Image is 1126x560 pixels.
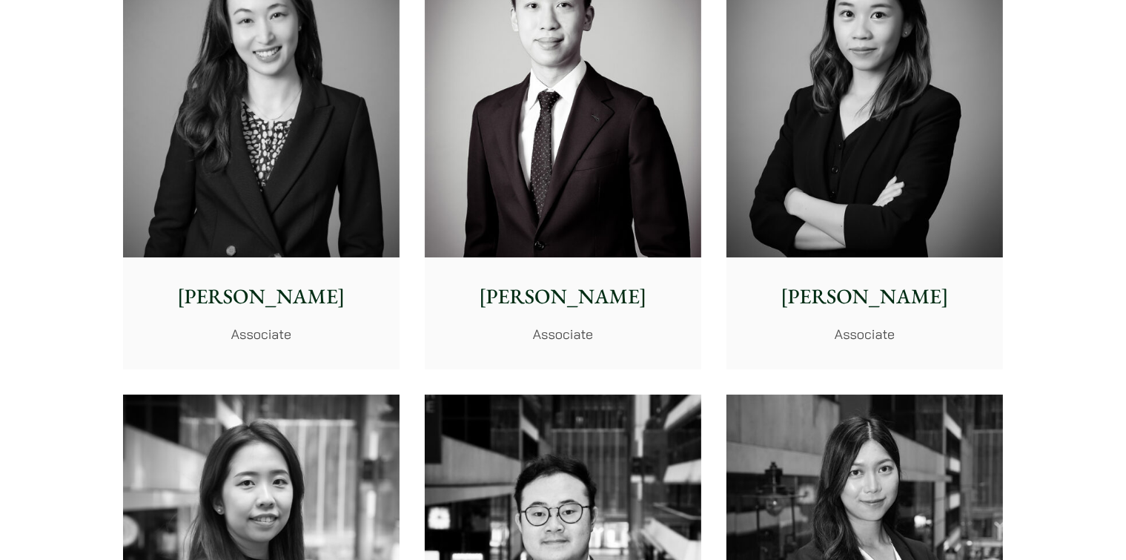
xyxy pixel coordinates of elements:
p: [PERSON_NAME] [135,281,388,312]
p: Associate [437,324,689,344]
p: [PERSON_NAME] [437,281,689,312]
p: Associate [135,324,388,344]
p: Associate [738,324,991,344]
p: [PERSON_NAME] [738,281,991,312]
